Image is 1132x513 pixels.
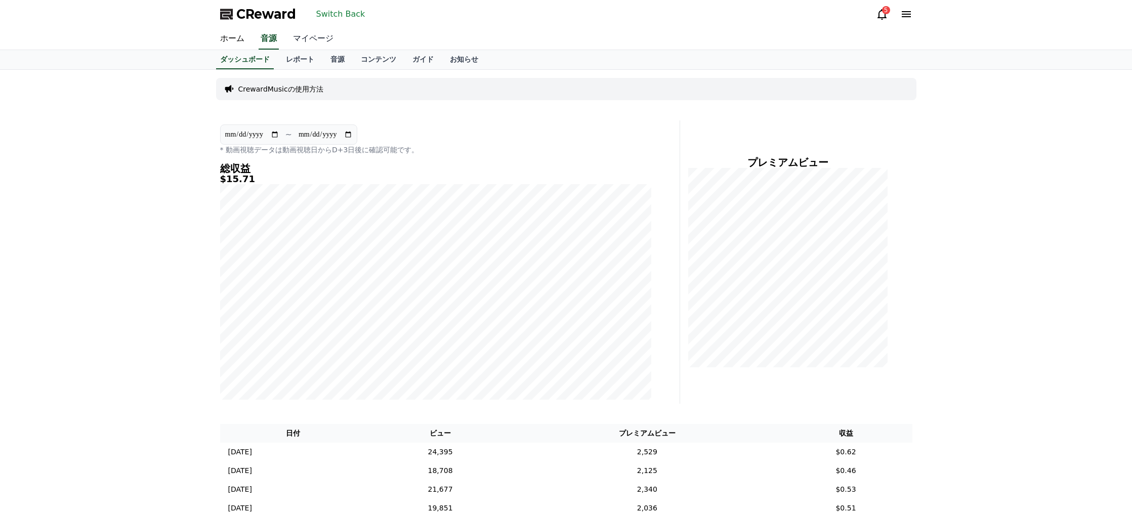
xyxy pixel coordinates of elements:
td: 2,125 [515,461,779,480]
td: $0.46 [780,461,912,480]
a: お知らせ [442,50,486,69]
h4: プレミアムビュー [688,157,888,168]
a: コンテンツ [353,50,404,69]
span: CReward [236,6,296,22]
p: ~ [285,129,292,141]
h4: 総収益 [220,163,651,174]
p: [DATE] [228,484,252,495]
p: [DATE] [228,447,252,457]
td: 21,677 [366,480,515,499]
td: $0.62 [780,443,912,461]
a: 音源 [259,28,279,50]
a: ガイド [404,50,442,69]
a: CrewardMusicの使用方法 [238,84,323,94]
h5: $15.71 [220,174,651,184]
td: 2,529 [515,443,779,461]
p: [DATE] [228,465,252,476]
div: 5 [882,6,890,14]
a: 音源 [322,50,353,69]
th: ビュー [366,424,515,443]
a: 5 [876,8,888,20]
td: $0.53 [780,480,912,499]
th: 日付 [220,424,366,443]
button: Switch Back [312,6,369,22]
a: ホーム [212,28,253,50]
td: 2,340 [515,480,779,499]
th: プレミアムビュー [515,424,779,443]
a: CReward [220,6,296,22]
a: ダッシュボード [216,50,274,69]
p: * 動画視聴データは動画視聴日からD+3日後に確認可能です。 [220,145,651,155]
a: レポート [278,50,322,69]
td: 18,708 [366,461,515,480]
th: 収益 [780,424,912,443]
a: マイページ [285,28,342,50]
td: 24,395 [366,443,515,461]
